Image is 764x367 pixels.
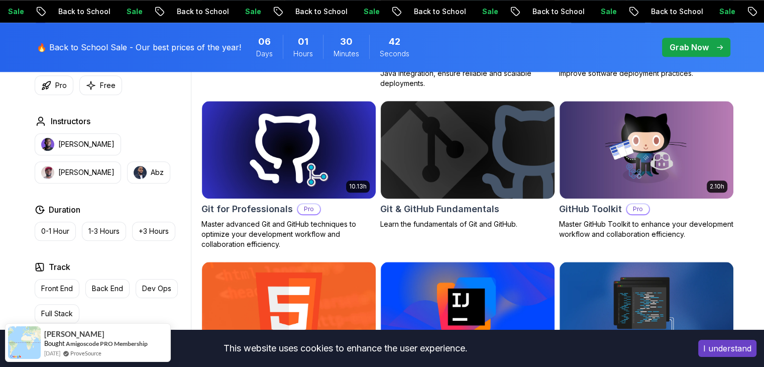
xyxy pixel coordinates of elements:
p: Back End [92,284,123,294]
img: Git & GitHub Fundamentals card [376,99,559,201]
h2: Git & GitHub Fundamentals [380,202,499,216]
img: IntelliJ IDEA Developer Guide card [381,262,555,359]
p: 0-1 Hour [41,226,69,236]
button: +3 Hours [132,222,175,241]
p: Master advanced Git and GitHub techniques to optimize your development workflow and collaboration... [201,219,376,249]
h2: Track [49,261,70,273]
img: Git for Professionals card [202,101,376,199]
span: 30 Minutes [340,35,353,49]
p: Sale [356,7,388,17]
p: Back to School [287,7,356,17]
h2: Git for Professionals [201,202,293,216]
p: Sale [119,7,151,17]
div: This website uses cookies to enhance the user experience. [8,337,683,359]
p: Back to School [50,7,119,17]
span: Seconds [380,49,409,59]
p: Back to School [169,7,237,17]
img: instructor img [41,166,54,179]
p: [PERSON_NAME] [58,139,115,149]
button: instructor img[PERSON_NAME] [35,161,121,183]
button: instructor imgAbz [127,161,170,183]
p: Pro [298,204,320,214]
p: 🔥 Back to School Sale - Our best prices of the year! [37,41,241,53]
button: Accept cookies [698,340,756,357]
p: Sale [711,7,743,17]
span: Bought [44,339,65,347]
p: Back to School [643,7,711,17]
button: Full Stack [35,304,79,323]
button: Pro [35,75,73,95]
h2: Instructors [51,115,90,127]
button: Dev Ops [136,279,178,298]
span: Minutes [334,49,359,59]
p: Grab Now [670,41,709,53]
a: ProveSource [70,349,101,357]
p: Abz [151,167,164,177]
p: +3 Hours [139,226,169,236]
p: 2.10h [710,182,724,191]
p: Free [100,80,116,90]
span: [DATE] [44,349,60,357]
a: GitHub Toolkit card2.10hGitHub ToolkitProMaster GitHub Toolkit to enhance your development workfl... [559,101,734,239]
p: 1-3 Hours [88,226,120,236]
button: 1-3 Hours [82,222,126,241]
h2: GitHub Toolkit [559,202,622,216]
span: 1 Hours [298,35,308,49]
p: Back to School [406,7,474,17]
span: [PERSON_NAME] [44,330,104,338]
img: instructor img [41,138,54,151]
a: Git for Professionals card10.13hGit for ProfessionalsProMaster advanced Git and GitHub techniques... [201,101,376,249]
a: Amigoscode PRO Membership [66,340,148,347]
p: Back to School [524,7,593,17]
p: Dev Ops [142,284,171,294]
p: Pro [55,80,67,90]
p: Sale [593,7,625,17]
button: Free [79,75,122,95]
h2: Duration [49,204,80,216]
img: GitHub Toolkit card [560,101,733,199]
p: [PERSON_NAME] [58,167,115,177]
img: HTML Essentials card [202,262,376,359]
p: Front End [41,284,73,294]
p: Pro [627,204,649,214]
p: Full Stack [41,309,73,319]
button: instructor img[PERSON_NAME] [35,133,121,155]
p: Master GitHub Toolkit to enhance your development workflow and collaboration efficiency. [559,219,734,239]
p: Sale [474,7,506,17]
button: 0-1 Hour [35,222,76,241]
span: Days [256,49,273,59]
span: Hours [293,49,313,59]
img: Java CLI Build card [560,262,733,359]
button: Back End [85,279,130,298]
img: instructor img [134,166,147,179]
span: 6 Days [258,35,271,49]
p: Learn the fundamentals of Git and GitHub. [380,219,555,229]
img: provesource social proof notification image [8,326,41,359]
span: 42 Seconds [389,35,400,49]
p: Sale [237,7,269,17]
a: Git & GitHub Fundamentals cardGit & GitHub FundamentalsLearn the fundamentals of Git and GitHub. [380,101,555,229]
p: 10.13h [349,182,367,191]
button: Front End [35,279,79,298]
